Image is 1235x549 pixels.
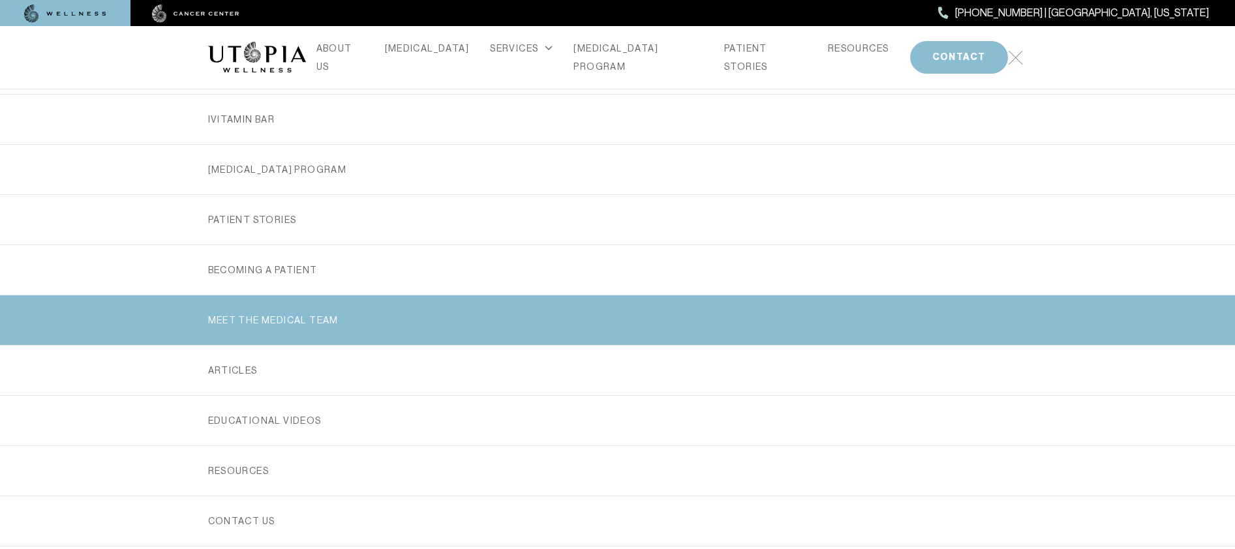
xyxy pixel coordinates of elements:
a: MEET THE MEDICAL TEAM [208,295,1028,345]
a: [MEDICAL_DATA] [385,39,470,57]
img: wellness [24,5,106,23]
img: logo [208,42,306,73]
a: [PHONE_NUMBER] | [GEOGRAPHIC_DATA], [US_STATE] [938,5,1209,22]
a: [MEDICAL_DATA] PROGRAM [208,145,1028,194]
a: ABOUT US [316,39,364,76]
a: Contact us [208,496,1028,546]
a: RESOURCES [828,39,889,57]
a: EDUCATIONAL VIDEOS [208,396,1028,445]
span: [PHONE_NUMBER] | [GEOGRAPHIC_DATA], [US_STATE] [955,5,1209,22]
a: PATIENT STORIES [208,195,1028,245]
img: icon-hamburger [1008,50,1023,65]
a: PATIENT STORIES [724,39,807,76]
button: CONTACT [910,41,1008,74]
a: ARTICLES [208,346,1028,395]
a: iVitamin Bar [208,95,1028,144]
div: SERVICES [490,39,553,57]
a: [MEDICAL_DATA] PROGRAM [573,39,703,76]
img: cancer center [152,5,239,23]
a: Becoming a Patient [208,245,1028,295]
a: RESOURCES [208,446,1028,496]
